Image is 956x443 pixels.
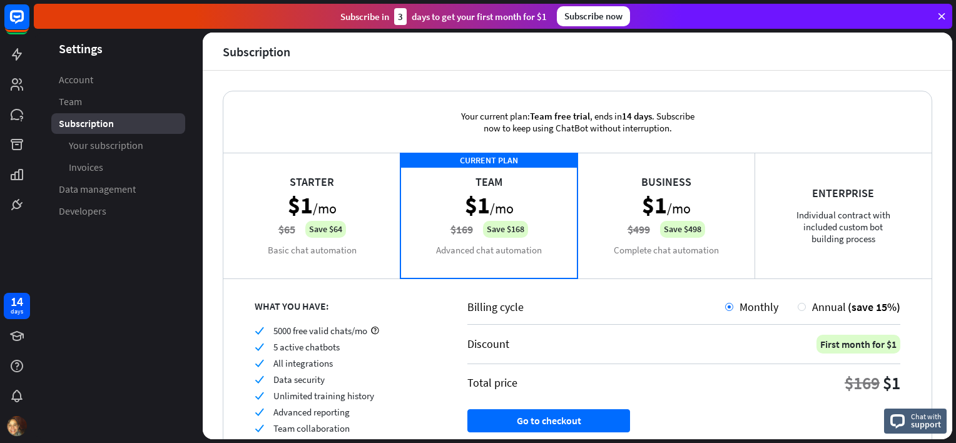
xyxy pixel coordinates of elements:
i: check [255,359,264,368]
button: Go to checkout [467,409,630,432]
a: 14 days [4,293,30,319]
i: check [255,342,264,352]
div: Subscription [223,44,290,59]
span: (save 15%) [848,300,900,314]
a: Data management [51,179,185,200]
div: Discount [467,337,509,351]
span: Team collaboration [273,422,350,434]
div: Your current plan: , ends in . Subscribe now to keep using ChatBot without interruption. [443,91,712,153]
div: Subscribe now [557,6,630,26]
span: Data management [59,183,136,196]
span: Data security [273,374,325,385]
a: Account [51,69,185,90]
div: $169 [845,372,880,394]
header: Settings [34,40,203,57]
a: Your subscription [51,135,185,156]
i: check [255,407,264,417]
i: check [255,326,264,335]
div: $1 [883,372,900,394]
div: days [11,307,23,316]
span: Annual [812,300,846,314]
span: All integrations [273,357,333,369]
span: Your subscription [69,139,143,152]
span: Advanced reporting [273,406,350,418]
span: Account [59,73,93,86]
div: 14 [11,296,23,307]
span: Invoices [69,161,103,174]
button: Open LiveChat chat widget [10,5,48,43]
span: Developers [59,205,106,218]
div: Total price [467,375,517,390]
span: 14 days [622,110,652,122]
div: First month for $1 [816,335,900,354]
div: 3 [394,8,407,25]
span: 5000 free valid chats/mo [273,325,367,337]
div: Subscribe in days to get your first month for $1 [340,8,547,25]
a: Developers [51,201,185,221]
span: 5 active chatbots [273,341,340,353]
div: Billing cycle [467,300,725,314]
span: Team free trial [530,110,590,122]
span: Team [59,95,82,108]
i: check [255,424,264,433]
i: check [255,391,264,400]
div: WHAT YOU HAVE: [255,300,436,312]
a: Team [51,91,185,112]
span: Monthly [740,300,778,314]
span: support [911,419,942,430]
span: Unlimited training history [273,390,374,402]
a: Invoices [51,157,185,178]
span: Subscription [59,117,114,130]
span: Chat with [911,410,942,422]
i: check [255,375,264,384]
